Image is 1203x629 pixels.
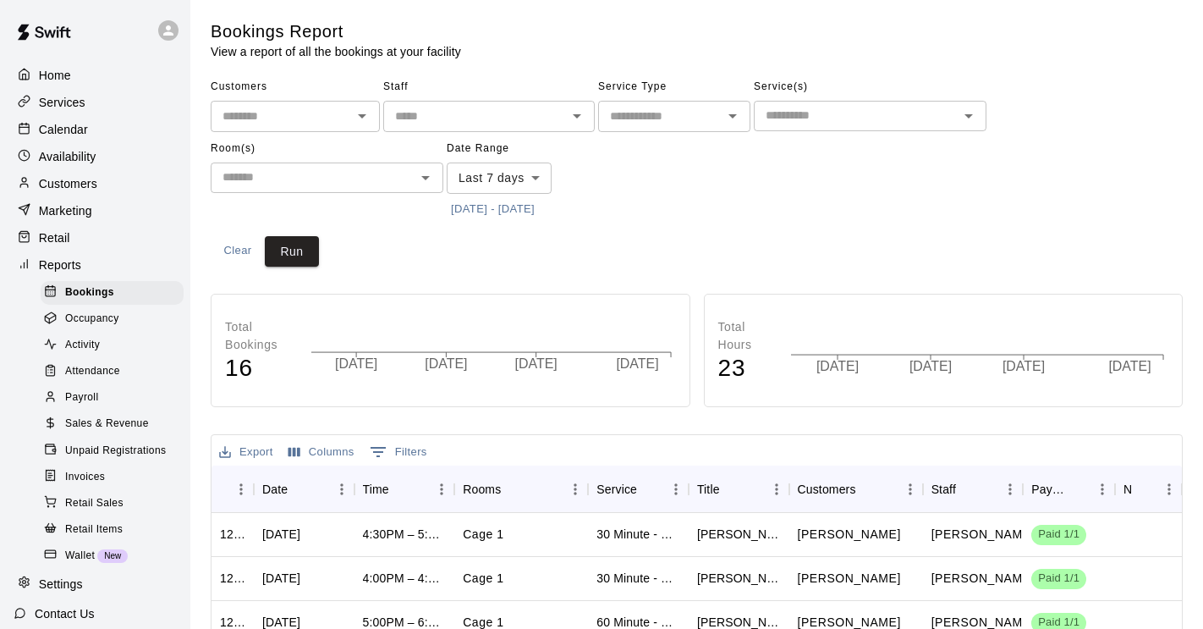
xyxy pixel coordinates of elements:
[447,163,552,194] div: Last 7 days
[816,360,859,374] tspan: [DATE]
[764,477,789,502] button: Menu
[14,90,177,115] a: Services
[1123,466,1133,513] div: Notes
[41,281,184,305] div: Bookings
[262,570,300,587] div: Fri, Aug 15, 2025
[1031,527,1086,543] span: Paid 1/1
[41,411,190,438] a: Sales & Revenue
[383,74,595,101] span: Staff
[363,526,447,543] div: 4:30PM – 5:00PM
[265,236,319,268] button: Run
[1156,477,1182,502] button: Menu
[663,477,689,502] button: Menu
[41,333,190,359] a: Activity
[335,356,377,371] tspan: [DATE]
[923,466,1024,513] div: Staff
[65,521,123,538] span: Retail Items
[225,318,294,354] p: Total Bookings
[14,225,177,251] a: Retail
[65,469,105,486] span: Invoices
[596,466,637,513] div: Service
[39,576,83,593] p: Settings
[41,306,190,332] a: Occupancy
[454,466,588,513] div: Rooms
[414,166,437,190] button: Open
[957,104,981,128] button: Open
[389,477,413,501] button: Sort
[329,477,354,502] button: Menu
[637,477,661,501] button: Sort
[41,385,190,411] a: Payroll
[1133,477,1156,501] button: Sort
[225,354,294,383] h4: 16
[41,279,190,306] a: Bookings
[65,363,120,380] span: Attendance
[41,466,184,489] div: Invoices
[931,570,1035,588] p: Alex Robinson
[41,359,190,385] a: Attendance
[228,477,254,502] button: Menu
[463,570,504,588] p: Cage 1
[14,198,177,223] div: Marketing
[220,570,245,587] div: 1282264
[14,117,177,142] a: Calendar
[211,74,380,101] span: Customers
[39,202,92,219] p: Marketing
[211,43,461,60] p: View a report of all the bookings at your facility
[721,104,744,128] button: Open
[39,148,96,165] p: Availability
[447,196,539,223] button: [DATE] - [DATE]
[215,439,277,466] button: Export
[35,605,95,622] p: Contact Us
[931,526,1035,543] p: Alex Robinson
[718,354,773,383] h4: 23
[41,412,184,436] div: Sales & Revenue
[14,63,177,88] a: Home
[41,360,184,383] div: Attendance
[41,543,190,569] a: WalletNew
[211,466,254,513] div: ID
[14,252,177,278] a: Reports
[754,74,986,101] span: Service(s)
[697,466,720,513] div: Title
[97,551,128,560] span: New
[41,386,184,410] div: Payroll
[1066,477,1090,501] button: Sort
[1002,360,1045,374] tspan: [DATE]
[350,104,374,128] button: Open
[1115,466,1182,513] div: Notes
[41,544,184,568] div: WalletNew
[1109,360,1151,374] tspan: [DATE]
[596,526,680,543] div: 30 Minute - Private Lesson with Alex
[956,477,980,501] button: Sort
[41,439,184,463] div: Unpaid Registrations
[288,477,311,501] button: Sort
[14,171,177,196] a: Customers
[65,337,100,354] span: Activity
[997,477,1023,502] button: Menu
[789,466,923,513] div: Customers
[284,439,359,466] button: Select columns
[697,526,781,543] div: Jerry Stanislaus
[429,477,454,502] button: Menu
[65,548,95,565] span: Wallet
[354,466,455,513] div: Time
[898,477,923,502] button: Menu
[220,526,245,543] div: 1282265
[718,318,773,354] p: Total Hours
[931,466,956,513] div: Staff
[563,477,588,502] button: Menu
[598,74,750,101] span: Service Type
[65,443,166,460] span: Unpaid Registrations
[689,466,789,513] div: Title
[41,464,190,490] a: Invoices
[565,104,589,128] button: Open
[617,356,659,371] tspan: [DATE]
[14,571,177,597] a: Settings
[41,334,184,357] div: Activity
[1023,466,1115,513] div: Payment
